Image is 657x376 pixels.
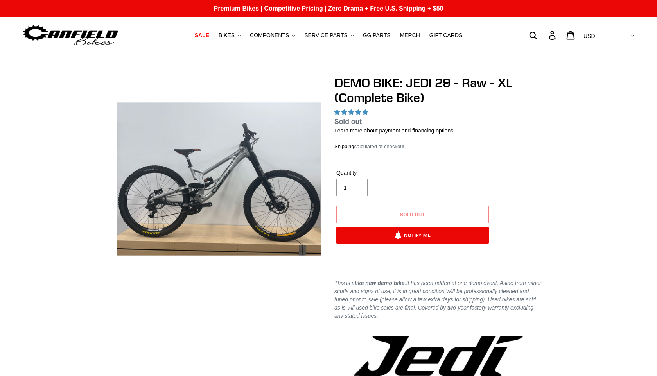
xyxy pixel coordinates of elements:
[400,211,425,217] span: Sold out
[334,280,541,294] em: It has been ridden at one demo event. Aside from minor scuffs and signs of use, it is in great co...
[195,32,209,39] span: SALE
[336,206,489,223] button: Sold out
[246,30,299,41] button: COMPONENTS
[300,30,357,41] button: SERVICE PARTS
[425,30,467,41] a: GIFT CARDS
[334,143,354,150] a: Shipping
[336,227,489,244] button: Notify Me
[334,118,362,125] span: Sold out
[336,169,411,177] label: Quantity
[359,30,395,41] a: GG PARTS
[304,32,347,39] span: SERVICE PARTS
[334,143,542,150] div: calculated at checkout.
[533,27,553,44] input: Search
[334,75,542,106] h1: DEMO BIKE: JEDI 29 - Raw - XL (Complete Bike)
[250,32,289,39] span: COMPONENTS
[400,32,420,39] span: MERCH
[334,280,406,286] em: This is a .
[355,280,405,286] strong: like new demo bike
[219,32,235,39] span: BIKES
[22,23,119,48] img: Canfield Bikes
[334,109,370,115] span: 5.00 stars
[363,32,391,39] span: GG PARTS
[334,127,453,134] a: Learn more about payment and financing options
[396,30,424,41] a: MERCH
[215,30,244,41] button: BIKES
[429,32,463,39] span: GIFT CARDS
[191,30,213,41] a: SALE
